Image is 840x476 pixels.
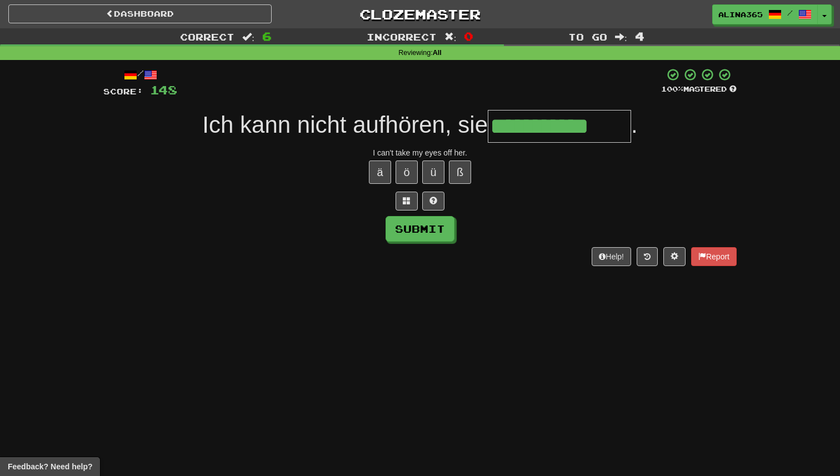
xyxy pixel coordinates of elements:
button: ä [369,161,391,184]
a: Dashboard [8,4,272,23]
span: 6 [262,29,272,43]
button: Round history (alt+y) [637,247,658,266]
span: : [444,32,457,42]
span: Score: [103,87,143,96]
span: : [242,32,254,42]
span: 148 [150,83,177,97]
span: Correct [180,31,234,42]
button: Submit [386,216,454,242]
span: : [615,32,627,42]
span: 4 [635,29,644,43]
div: / [103,68,177,82]
span: Alina365 [718,9,763,19]
button: Switch sentence to multiple choice alt+p [396,192,418,211]
strong: All [433,49,442,57]
span: . [631,112,638,138]
a: Alina365 / [712,4,818,24]
span: 0 [464,29,473,43]
div: Mastered [661,84,737,94]
span: Incorrect [367,31,437,42]
a: Clozemaster [288,4,552,24]
button: ö [396,161,418,184]
span: / [787,9,793,17]
span: Open feedback widget [8,461,92,472]
button: ü [422,161,444,184]
button: Single letter hint - you only get 1 per sentence and score half the points! alt+h [422,192,444,211]
div: I can't take my eyes off her. [103,147,737,158]
button: ß [449,161,471,184]
span: Ich kann nicht aufhören, sie [202,112,488,138]
span: To go [568,31,607,42]
button: Help! [592,247,631,266]
button: Report [691,247,737,266]
span: 100 % [661,84,683,93]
